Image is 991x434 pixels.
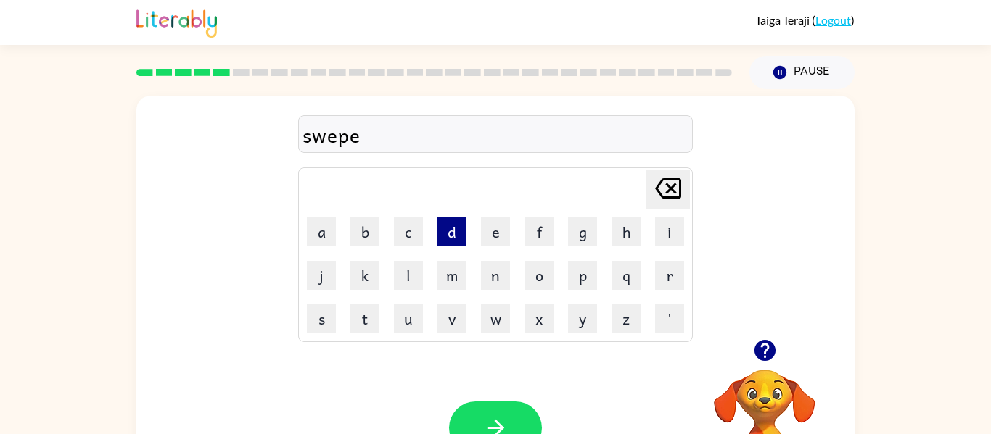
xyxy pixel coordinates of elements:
button: a [307,217,336,246]
button: l [394,261,423,290]
button: n [481,261,510,290]
button: f [525,217,554,246]
button: s [307,304,336,333]
img: Literably [136,6,217,38]
button: w [481,304,510,333]
button: p [568,261,597,290]
button: c [394,217,423,246]
button: u [394,304,423,333]
button: m [437,261,466,290]
button: b [350,217,379,246]
div: swepe [303,120,688,150]
button: q [612,261,641,290]
button: y [568,304,597,333]
button: v [437,304,466,333]
div: ( ) [755,13,855,27]
button: e [481,217,510,246]
a: Logout [815,13,851,27]
span: Taiga Teraji [755,13,812,27]
button: k [350,261,379,290]
button: t [350,304,379,333]
button: o [525,261,554,290]
button: i [655,217,684,246]
button: h [612,217,641,246]
button: ' [655,304,684,333]
button: z [612,304,641,333]
button: Pause [749,56,855,89]
button: d [437,217,466,246]
button: g [568,217,597,246]
button: r [655,261,684,290]
button: j [307,261,336,290]
button: x [525,304,554,333]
